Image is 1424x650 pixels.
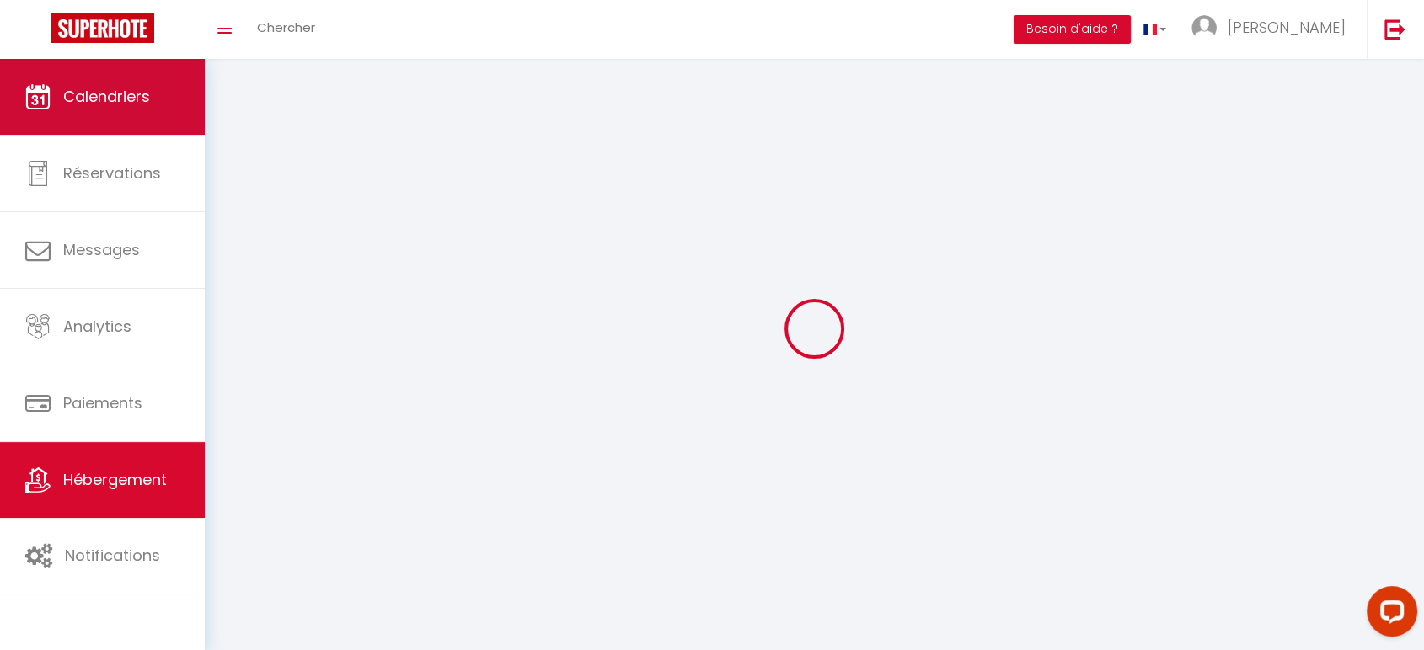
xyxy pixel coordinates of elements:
[51,13,154,43] img: Super Booking
[63,469,167,490] span: Hébergement
[1228,17,1346,38] span: [PERSON_NAME]
[63,392,142,413] span: Paiements
[257,19,315,36] span: Chercher
[63,239,140,260] span: Messages
[1191,15,1217,40] img: ...
[1384,19,1405,40] img: logout
[63,316,131,337] span: Analytics
[1014,15,1131,44] button: Besoin d'aide ?
[63,86,150,107] span: Calendriers
[65,545,160,566] span: Notifications
[63,162,161,184] span: Réservations
[1353,579,1424,650] iframe: LiveChat chat widget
